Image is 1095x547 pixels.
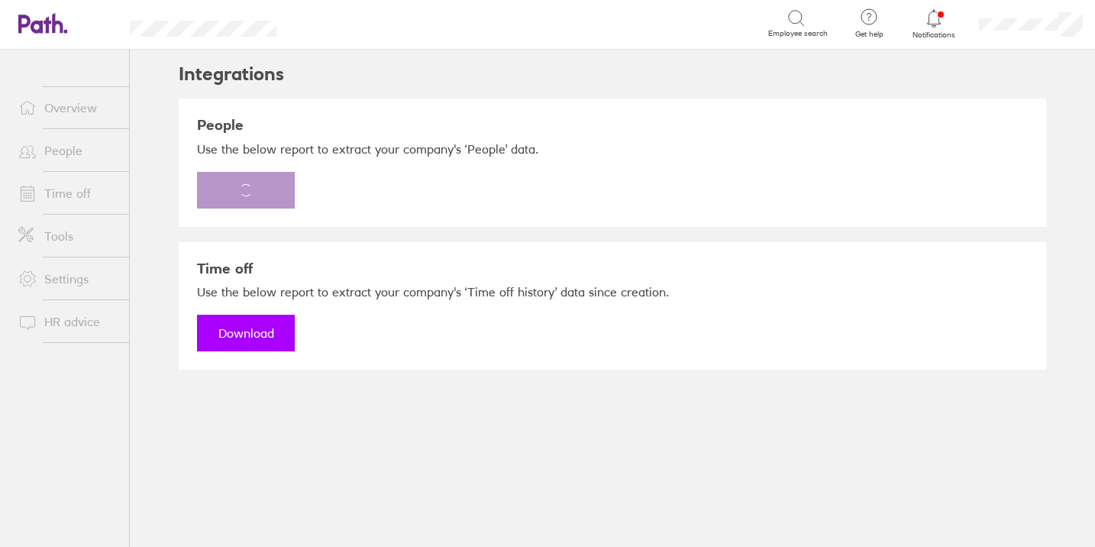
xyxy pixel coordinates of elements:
[768,29,828,38] span: Employee search
[6,178,129,209] a: Time off
[6,135,129,166] a: People
[909,8,959,40] a: Notifications
[197,117,1028,134] h3: People
[6,221,129,251] a: Tools
[6,92,129,123] a: Overview
[6,306,129,337] a: HR advice
[197,284,1028,299] p: Use the below report to extract your company's ‘Time off history’ data since creation.
[197,315,295,351] a: Download
[909,31,959,40] span: Notifications
[197,261,1028,277] h3: Time off
[318,16,357,30] div: Search
[845,30,894,39] span: Get help
[197,141,1028,157] p: Use the below report to extract your company's ‘People’ data.
[179,50,284,99] h2: Integrations
[6,264,129,294] a: Settings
